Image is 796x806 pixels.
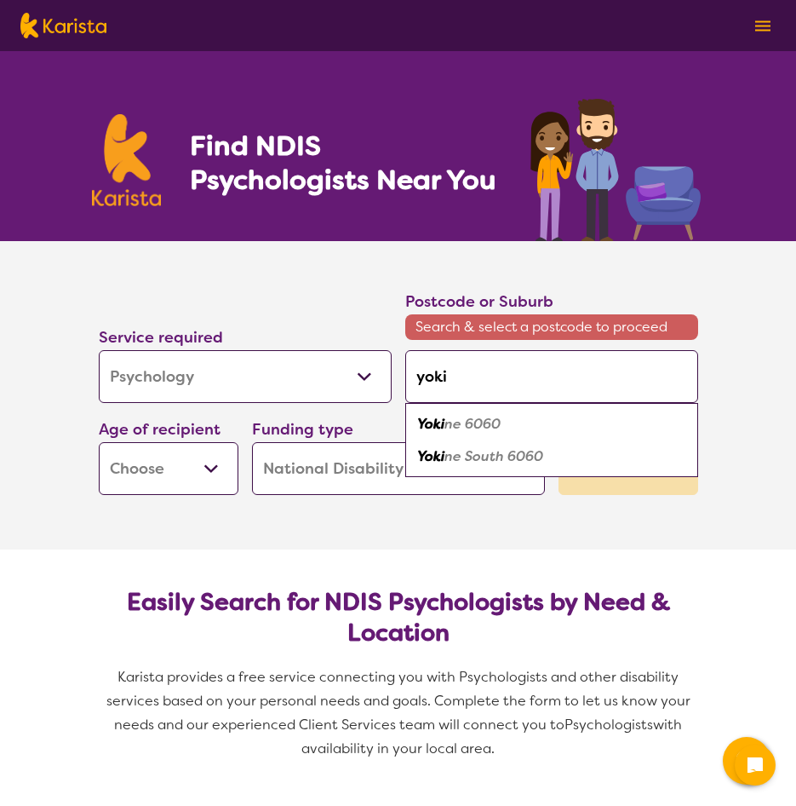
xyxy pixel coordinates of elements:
label: Service required [99,327,223,348]
h2: Easily Search for NDIS Psychologists by Need & Location [112,587,684,648]
label: Age of recipient [99,419,220,440]
div: Yokine South 6060 [414,440,690,473]
em: ne 6060 [444,415,501,433]
div: Yokine 6060 [414,408,690,440]
img: menu [755,20,770,32]
em: Yoki [417,415,444,433]
input: Type [405,350,698,403]
em: ne South 6060 [444,447,543,465]
img: psychology [524,92,705,241]
h1: Find NDIS Psychologists Near You [190,129,505,197]
span: Karista provides a free service connecting you with Psychologists and other disability services b... [106,668,694,734]
button: Channel Menu [723,737,770,785]
img: Karista logo [20,13,106,38]
img: Karista logo [92,114,162,206]
span: Psychologists [564,716,653,734]
span: Search & select a postcode to proceed [405,314,698,340]
em: Yoki [417,447,444,465]
label: Postcode or Suburb [405,291,553,312]
label: Funding type [252,419,353,440]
